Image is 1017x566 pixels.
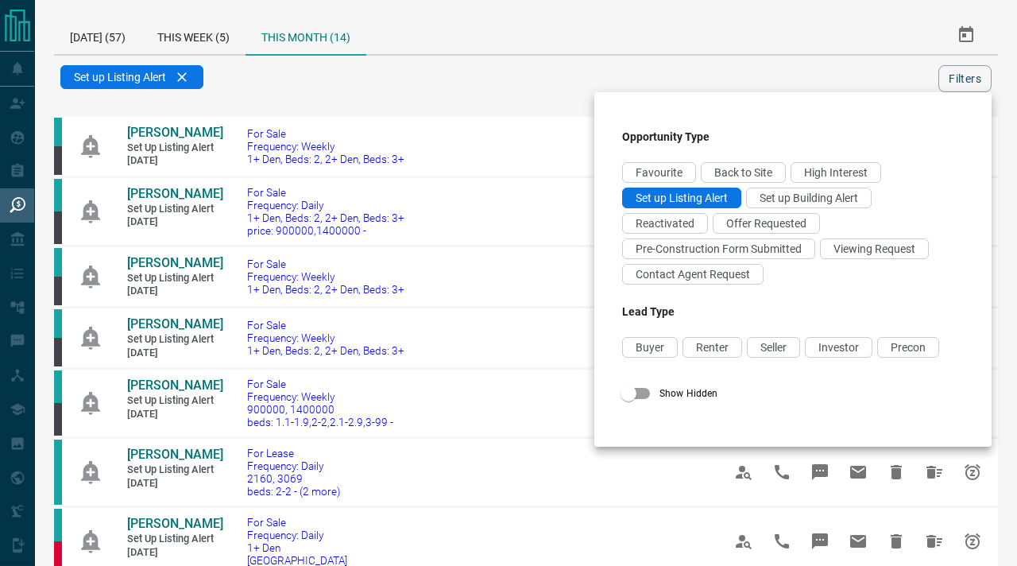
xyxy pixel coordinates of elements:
span: Favourite [636,166,683,179]
div: Buyer [622,337,678,358]
span: Pre-Construction Form Submitted [636,242,802,255]
span: Contact Agent Request [636,268,750,281]
span: Reactivated [636,217,694,230]
div: Seller [747,337,800,358]
div: Set up Building Alert [746,188,872,208]
span: Buyer [636,341,664,354]
span: Precon [891,341,926,354]
div: Set up Listing Alert [622,188,741,208]
h3: Opportunity Type [622,130,964,143]
span: Set up Building Alert [760,192,858,204]
div: High Interest [791,162,881,183]
div: Contact Agent Request [622,264,764,285]
div: Precon [877,337,939,358]
div: Reactivated [622,213,708,234]
div: Pre-Construction Form Submitted [622,238,815,259]
span: Renter [696,341,729,354]
span: Investor [818,341,859,354]
div: Investor [805,337,872,358]
div: Offer Requested [713,213,820,234]
span: Offer Requested [726,217,806,230]
h3: Lead Type [622,305,964,318]
div: Renter [683,337,742,358]
div: Favourite [622,162,696,183]
span: Back to Site [714,166,772,179]
span: Set up Listing Alert [636,192,728,204]
span: High Interest [804,166,868,179]
div: Back to Site [701,162,786,183]
span: Viewing Request [833,242,915,255]
div: Viewing Request [820,238,929,259]
span: Show Hidden [659,386,717,401]
span: Seller [760,341,787,354]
